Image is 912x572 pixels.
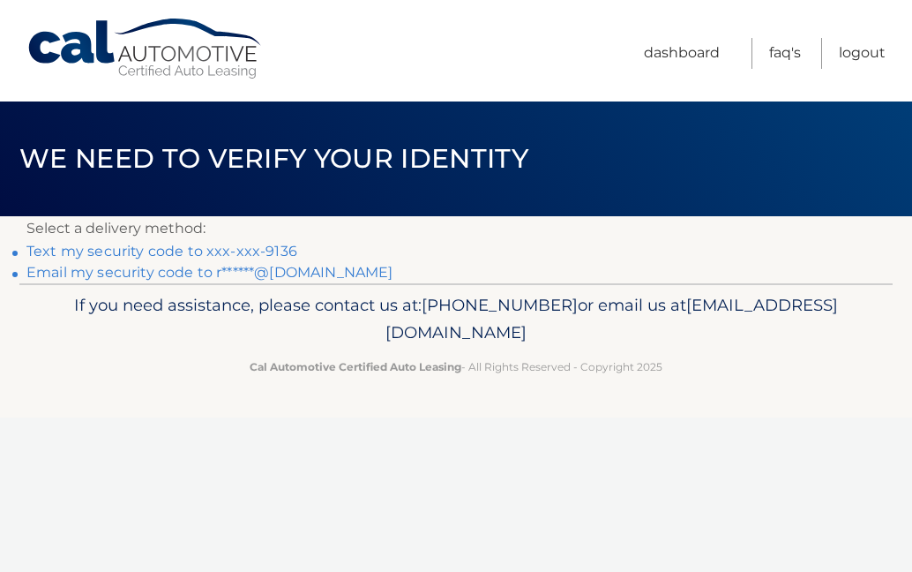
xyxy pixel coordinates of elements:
[26,243,297,260] a: Text my security code to xxx-xxx-9136
[839,38,886,69] a: Logout
[644,38,720,69] a: Dashboard
[250,360,461,373] strong: Cal Automotive Certified Auto Leasing
[769,38,801,69] a: FAQ's
[26,216,886,241] p: Select a delivery method:
[19,142,528,175] span: We need to verify your identity
[26,18,265,80] a: Cal Automotive
[26,264,393,281] a: Email my security code to r******@[DOMAIN_NAME]
[46,357,866,376] p: - All Rights Reserved - Copyright 2025
[46,291,866,348] p: If you need assistance, please contact us at: or email us at
[422,295,578,315] span: [PHONE_NUMBER]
